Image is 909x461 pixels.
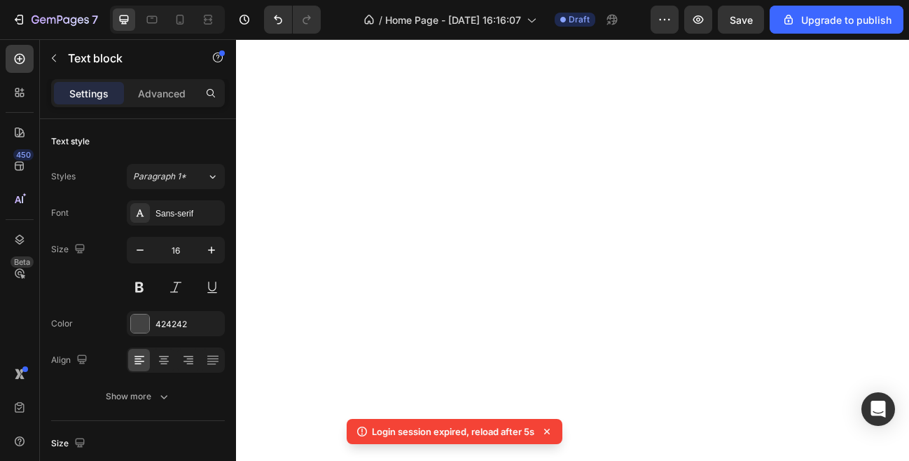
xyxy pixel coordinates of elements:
[379,13,382,27] span: /
[236,39,909,461] iframe: Design area
[51,207,69,219] div: Font
[730,14,753,26] span: Save
[92,11,98,28] p: 7
[11,256,34,268] div: Beta
[51,240,88,259] div: Size
[569,13,590,26] span: Draft
[138,86,186,101] p: Advanced
[51,170,76,183] div: Styles
[127,164,225,189] button: Paragraph 1*
[770,6,903,34] button: Upgrade to publish
[51,135,90,148] div: Text style
[51,317,73,330] div: Color
[69,86,109,101] p: Settings
[51,384,225,409] button: Show more
[155,318,221,331] div: 424242
[133,170,186,183] span: Paragraph 1*
[782,13,891,27] div: Upgrade to publish
[372,425,534,439] p: Login session expired, reload after 5s
[718,6,764,34] button: Save
[51,434,88,453] div: Size
[68,50,187,67] p: Text block
[106,390,171,404] div: Show more
[861,392,895,426] div: Open Intercom Messenger
[155,207,221,220] div: Sans-serif
[51,351,90,370] div: Align
[385,13,521,27] span: Home Page - [DATE] 16:16:07
[13,149,34,160] div: 450
[264,6,321,34] div: Undo/Redo
[6,6,104,34] button: 7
